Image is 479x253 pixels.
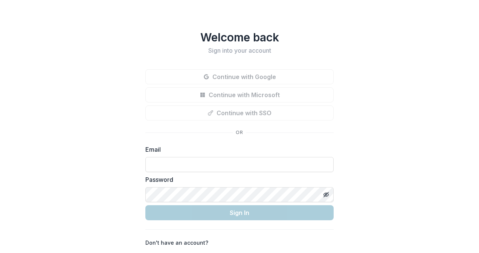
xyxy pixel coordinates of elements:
[145,175,329,184] label: Password
[145,239,208,247] p: Don't have an account?
[320,189,332,201] button: Toggle password visibility
[145,105,334,120] button: Continue with SSO
[145,145,329,154] label: Email
[145,205,334,220] button: Sign In
[145,47,334,54] h2: Sign into your account
[145,30,334,44] h1: Welcome back
[145,69,334,84] button: Continue with Google
[145,87,334,102] button: Continue with Microsoft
